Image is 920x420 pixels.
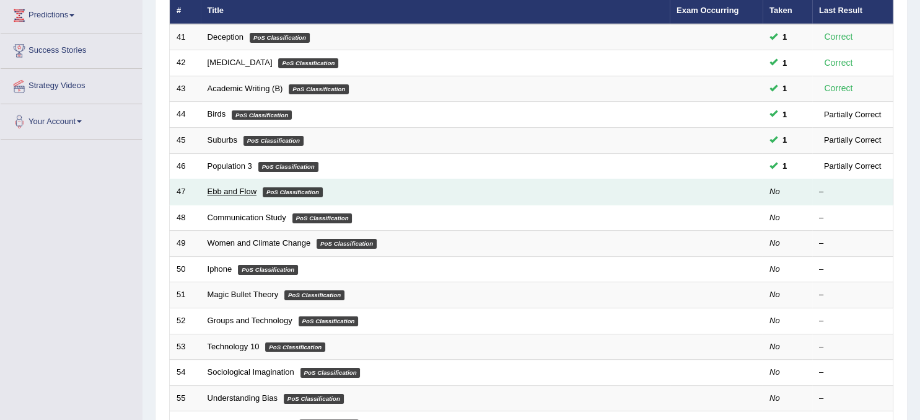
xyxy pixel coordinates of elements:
div: Partially Correct [819,108,886,121]
a: Your Account [1,104,142,135]
div: Partially Correct [819,133,886,146]
em: PoS Classification [250,33,310,43]
em: No [769,187,780,196]
td: 43 [170,76,201,102]
a: Exam Occurring [677,6,738,15]
a: Success Stories [1,34,142,65]
em: PoS Classification [238,265,298,275]
a: Suburbs [208,135,237,145]
span: You can still take this question [778,30,792,43]
em: No [769,264,780,274]
div: – [819,212,886,224]
div: – [819,341,886,353]
em: No [769,393,780,403]
em: PoS Classification [263,187,323,197]
div: Correct [819,81,858,96]
a: Strategy Videos [1,69,142,100]
a: Magic Bullet Theory [208,290,279,299]
em: PoS Classification [284,394,344,404]
td: 41 [170,24,201,50]
td: 42 [170,50,201,76]
div: – [819,367,886,378]
a: Groups and Technology [208,316,292,325]
em: No [769,367,780,377]
a: Deception [208,32,244,42]
td: 49 [170,231,201,257]
span: You can still take this question [778,56,792,69]
a: Women and Climate Change [208,238,311,248]
div: Correct [819,56,858,70]
a: Iphone [208,264,232,274]
a: Ebb and Flow [208,187,257,196]
em: No [769,213,780,222]
div: Correct [819,30,858,44]
div: – [819,393,886,404]
span: You can still take this question [778,133,792,146]
a: Birds [208,109,226,118]
a: [MEDICAL_DATA] [208,58,273,67]
em: No [769,238,780,248]
em: No [769,316,780,325]
td: 48 [170,205,201,231]
div: – [819,289,886,301]
em: PoS Classification [292,213,353,223]
div: – [819,238,886,249]
td: 50 [170,256,201,282]
em: PoS Classification [258,162,318,172]
td: 53 [170,334,201,360]
a: Communication Study [208,213,286,222]
div: – [819,315,886,327]
a: Population 3 [208,161,252,171]
a: Understanding Bias [208,393,278,403]
em: PoS Classification [278,58,338,68]
span: You can still take this question [778,82,792,95]
em: No [769,342,780,351]
em: PoS Classification [232,110,292,120]
a: Technology 10 [208,342,260,351]
em: PoS Classification [299,316,359,326]
td: 51 [170,282,201,308]
em: PoS Classification [284,290,344,300]
td: 45 [170,128,201,154]
td: 44 [170,102,201,128]
em: PoS Classification [289,84,349,94]
em: PoS Classification [300,368,361,378]
em: PoS Classification [265,342,325,352]
div: – [819,264,886,275]
td: 54 [170,360,201,386]
span: You can still take this question [778,108,792,121]
a: Academic Writing (B) [208,84,283,93]
td: 46 [170,153,201,179]
div: Partially Correct [819,159,886,172]
em: PoS Classification [317,239,377,249]
td: 52 [170,308,201,334]
em: No [769,290,780,299]
div: – [819,186,886,198]
a: Sociological Imagination [208,367,294,377]
td: 47 [170,179,201,205]
span: You can still take this question [778,159,792,172]
td: 55 [170,385,201,411]
em: PoS Classification [243,136,304,146]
